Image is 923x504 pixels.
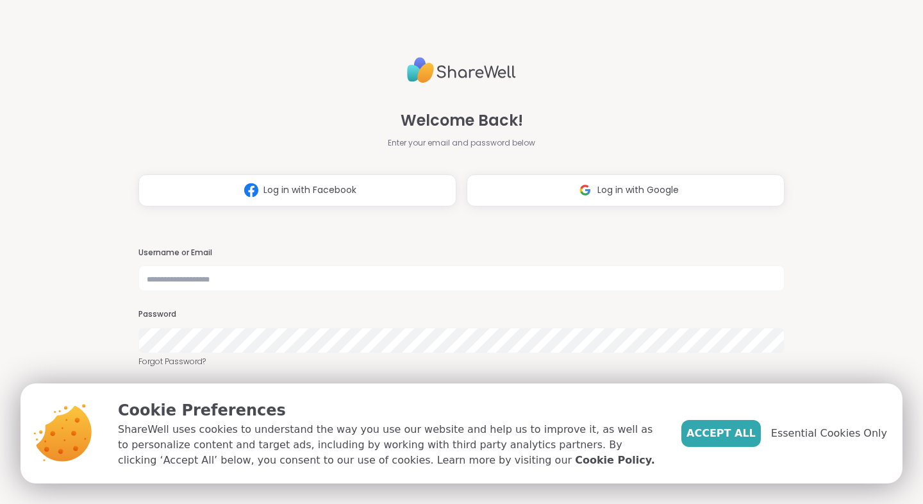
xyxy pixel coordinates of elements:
p: Cookie Preferences [118,399,661,422]
p: ShareWell uses cookies to understand the way you use our website and help us to improve it, as we... [118,422,661,468]
span: Essential Cookies Only [771,426,887,441]
button: Log in with Google [467,174,785,206]
button: Log in with Facebook [138,174,456,206]
img: ShareWell Logomark [239,178,263,202]
span: Log in with Facebook [263,183,356,197]
img: ShareWell Logomark [573,178,597,202]
h3: Username or Email [138,248,785,258]
span: Log in with Google [597,183,679,197]
h3: Password [138,309,785,320]
a: Forgot Password? [138,356,785,367]
img: ShareWell Logo [407,52,516,88]
span: Enter your email and password below [388,137,535,149]
span: Welcome Back! [401,109,523,132]
a: Cookie Policy. [575,453,654,468]
button: Accept All [681,420,761,447]
span: Accept All [686,426,756,441]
